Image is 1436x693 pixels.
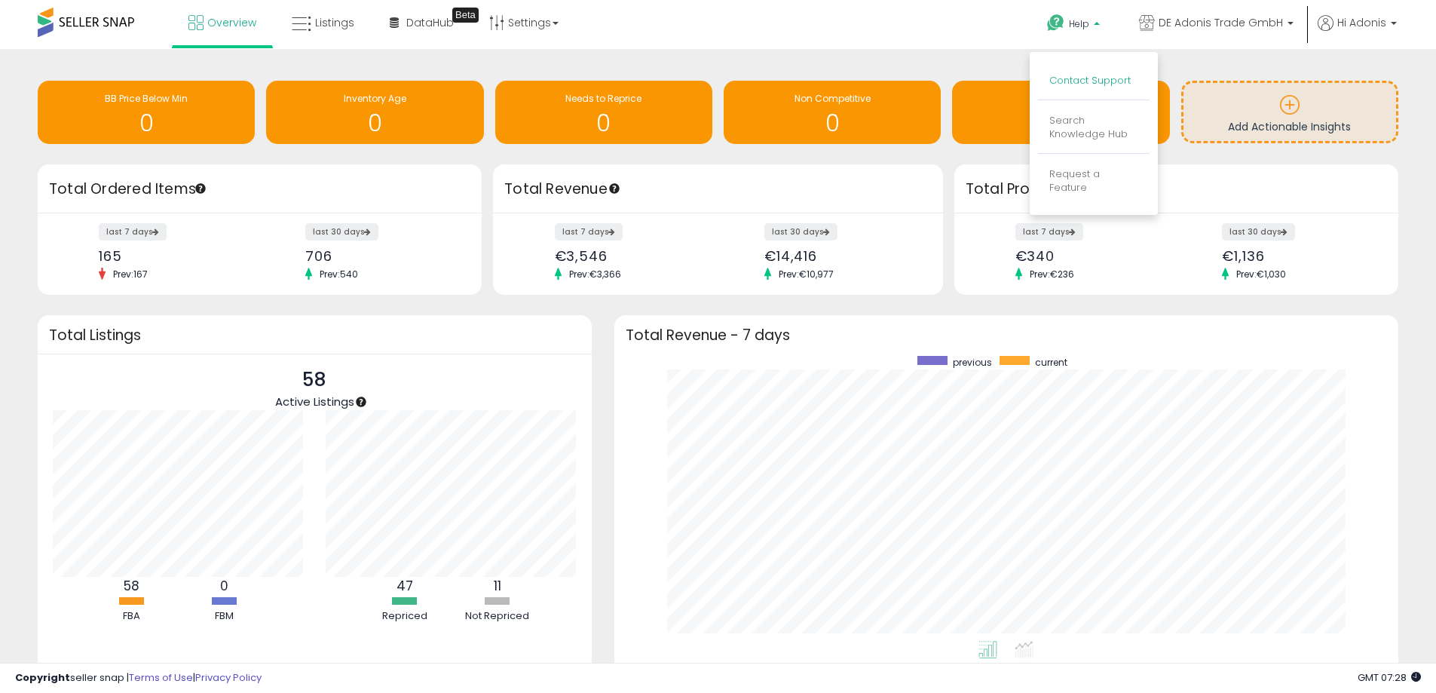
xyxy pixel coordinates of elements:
h3: Total Profit [966,179,1387,200]
div: Tooltip anchor [354,395,368,409]
a: Non Competitive 0 [724,81,941,144]
div: seller snap | | [15,671,262,685]
a: Contact Support [1049,73,1131,87]
h1: 0 [274,111,476,136]
span: Inventory Age [344,92,406,105]
span: Active Listings [275,394,354,409]
div: Not Repriced [452,609,543,624]
span: DataHub [406,15,454,30]
a: Hi Adonis [1318,15,1397,49]
a: Selling @ Max 3 [952,81,1169,144]
div: €340 [1015,248,1165,264]
label: last 7 days [1015,223,1083,241]
i: Get Help [1046,14,1065,32]
a: Help [1035,2,1115,49]
span: Overview [207,15,256,30]
div: €14,416 [764,248,917,264]
a: Search Knowledge Hub [1049,113,1128,142]
a: Inventory Age 0 [266,81,483,144]
b: 11 [494,577,501,595]
h3: Total Ordered Items [49,179,470,200]
span: Prev: €10,977 [771,268,841,281]
span: Needs to Reprice [565,92,641,105]
span: Listings [315,15,354,30]
h3: Total Revenue - 7 days [626,330,1387,341]
strong: Copyright [15,670,70,685]
div: FBA [87,609,177,624]
span: Hi Adonis [1337,15,1386,30]
h1: 3 [960,111,1162,136]
div: Repriced [360,609,450,624]
a: Add Actionable Insights [1183,83,1396,141]
span: Prev: €1,030 [1229,268,1294,281]
h1: 0 [45,111,247,136]
label: last 30 days [1222,223,1295,241]
a: Privacy Policy [195,670,262,685]
label: last 7 days [99,223,167,241]
a: Terms of Use [129,670,193,685]
label: last 7 days [555,223,623,241]
span: Help [1069,17,1089,30]
b: 47 [397,577,413,595]
span: Non Competitive [795,92,871,105]
b: 58 [124,577,139,595]
span: Prev: 167 [106,268,155,281]
a: Needs to Reprice 0 [495,81,712,144]
span: Add Actionable Insights [1228,119,1351,134]
span: Prev: €3,366 [562,268,629,281]
h3: Total Listings [49,330,580,341]
label: last 30 days [305,223,378,241]
a: BB Price Below Min 0 [38,81,255,144]
span: previous [953,356,992,369]
h1: 0 [731,111,933,136]
div: Tooltip anchor [608,182,621,195]
span: 2025-09-18 07:28 GMT [1358,670,1421,685]
div: Tooltip anchor [194,182,207,195]
h1: 0 [503,111,705,136]
span: DE Adonis Trade GmbH [1159,15,1283,30]
span: current [1035,356,1067,369]
span: BB Price Below Min [105,92,188,105]
p: 58 [275,366,354,394]
span: Prev: €236 [1022,268,1082,281]
span: Prev: 540 [312,268,366,281]
b: 0 [220,577,228,595]
a: Request a Feature [1049,167,1100,195]
div: Tooltip anchor [452,8,479,23]
div: €1,136 [1222,248,1372,264]
div: 706 [305,248,455,264]
div: €3,546 [555,248,707,264]
h3: Total Revenue [504,179,932,200]
div: 165 [99,248,249,264]
label: last 30 days [764,223,837,241]
div: FBM [179,609,270,624]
